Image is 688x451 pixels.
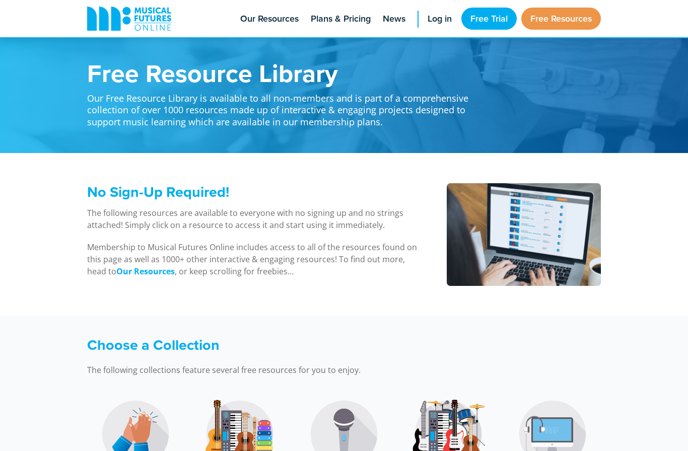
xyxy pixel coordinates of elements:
[87,241,421,277] p: Membership to Musical Futures Online includes access to all of the resources found on this page a...
[87,336,480,354] h3: Choose a Collection
[240,12,299,26] span: Our Resources
[311,12,371,26] span: Plans & Pricing
[461,8,517,30] a: Free Trial
[87,207,421,231] p: The following resources are available to everyone with no signing up and no strings attached! Sim...
[116,266,175,277] a: Our Resources
[87,86,480,128] p: Our Free Resource Library is available to all non-members and is part of a comprehensive collecti...
[87,364,480,376] p: The following collections feature several free resources for you to enjoy.
[428,12,452,26] span: Log in
[383,12,405,26] span: News
[87,181,229,202] span: No Sign-Up Required!
[521,8,601,30] a: Free Resources
[87,60,480,86] h1: Free Resource Library
[116,266,175,277] strong: Our Resources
